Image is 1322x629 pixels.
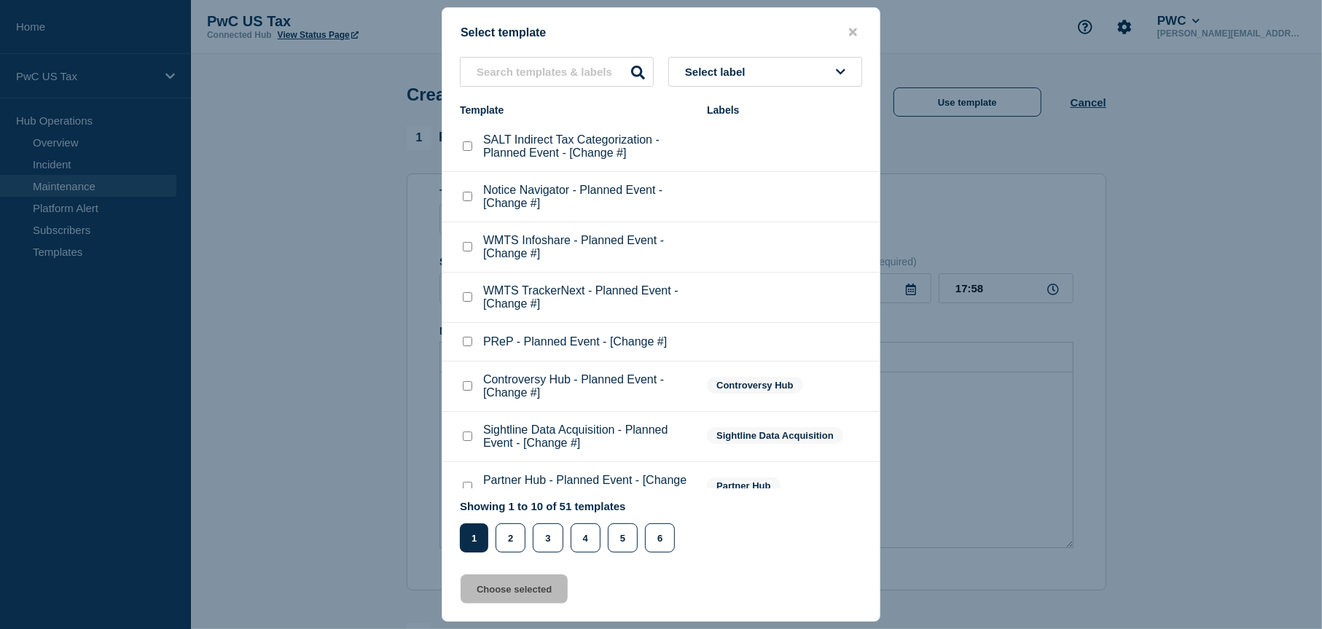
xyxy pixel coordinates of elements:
input: SALT Indirect Tax Categorization - Planned Event - [Change #] checkbox [463,141,472,151]
input: WMTS TrackerNext - Planned Event - [Change #] checkbox [463,292,472,302]
button: 6 [645,523,675,552]
input: PReP - Planned Event - [Change #] checkbox [463,337,472,346]
input: Notice Navigator - Planned Event - [Change #] checkbox [463,192,472,201]
button: 1 [460,523,488,552]
p: Showing 1 to 10 of 51 templates [460,500,682,512]
input: WMTS Infoshare - Planned Event - [Change #] checkbox [463,242,472,251]
button: 3 [533,523,563,552]
p: Controversy Hub - Planned Event - [Change #] [483,373,692,399]
button: close button [845,26,861,39]
div: Labels [707,104,862,116]
span: Select label [685,66,751,78]
input: Search templates & labels [460,57,654,87]
button: Select label [668,57,862,87]
p: Partner Hub - Planned Event - [Change #] [483,474,692,500]
p: SALT Indirect Tax Categorization - Planned Event - [Change #] [483,133,692,160]
input: Sightline Data Acquisition - Planned Event - [Change #] checkbox [463,431,472,441]
p: WMTS TrackerNext - Planned Event - [Change #] [483,284,692,310]
span: Sightline Data Acquisition [707,427,843,444]
button: Choose selected [461,574,568,603]
span: Partner Hub [707,477,780,494]
p: Notice Navigator - Planned Event - [Change #] [483,184,692,210]
button: 2 [496,523,525,552]
button: 5 [608,523,638,552]
input: Partner Hub - Planned Event - [Change #] checkbox [463,482,472,491]
button: 4 [571,523,601,552]
p: Sightline Data Acquisition - Planned Event - [Change #] [483,423,692,450]
span: Controversy Hub [707,377,802,394]
p: WMTS Infoshare - Planned Event - [Change #] [483,234,692,260]
div: Select template [442,26,880,39]
div: Template [460,104,692,116]
input: Controversy Hub - Planned Event - [Change #] checkbox [463,381,472,391]
p: PReP - Planned Event - [Change #] [483,335,667,348]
